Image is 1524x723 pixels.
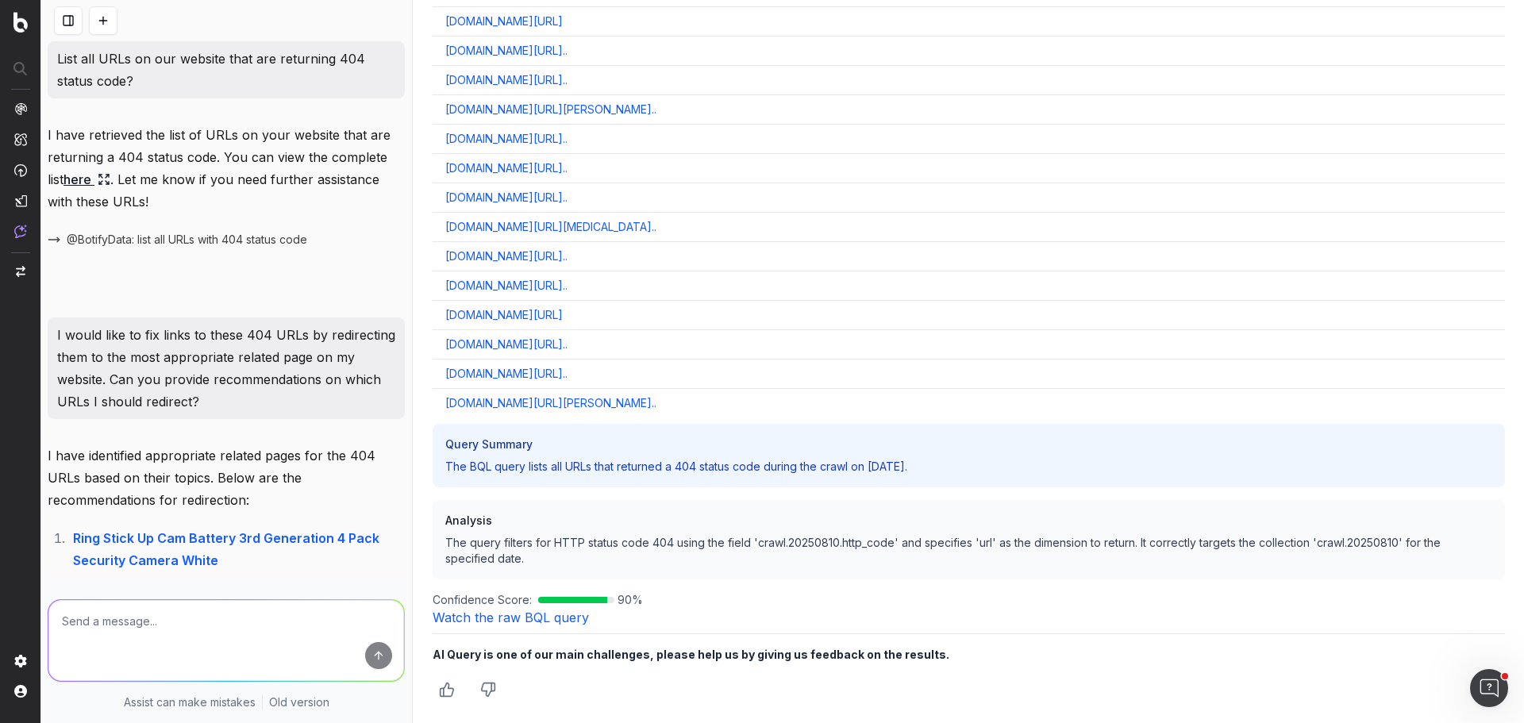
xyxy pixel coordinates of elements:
[445,13,563,29] a: [DOMAIN_NAME][URL]
[13,12,28,33] img: Botify logo
[433,648,949,661] b: AI Query is one of our main challenges, please help us by giving us feedback on the results.
[445,278,568,294] a: [DOMAIN_NAME][URL]..
[474,675,502,704] button: Thumbs down
[445,248,568,264] a: [DOMAIN_NAME][URL]..
[445,160,568,176] a: [DOMAIN_NAME][URL]..
[67,232,307,248] span: @BotifyData: list all URLs with 404 status code
[48,124,405,213] p: I have retrieved the list of URLs on your website that are returning a 404 status code. You can v...
[1470,669,1508,707] iframe: Intercom live chat
[445,513,1492,529] h3: Analysis
[445,337,568,352] a: [DOMAIN_NAME][URL]..
[445,43,568,59] a: [DOMAIN_NAME][URL]..
[445,190,568,206] a: [DOMAIN_NAME][URL]..
[63,168,110,190] a: here
[433,592,532,608] span: Confidence Score:
[618,592,643,608] span: 90 %
[14,685,27,698] img: My account
[73,530,383,568] a: Ring Stick Up Cam Battery 3rd Generation 4 Pack Security Camera White
[14,225,27,238] img: Assist
[14,194,27,207] img: Studio
[14,655,27,667] img: Setting
[445,131,568,147] a: [DOMAIN_NAME][URL]..
[48,232,326,248] button: @BotifyData: list all URLs with 404 status code
[445,459,1492,475] p: The BQL query lists all URLs that returned a 404 status code during the crawl on [DATE].
[445,436,1492,452] h3: Query Summary
[14,163,27,177] img: Activation
[48,444,405,511] p: I have identified appropriate related pages for the 404 URLs based on their topics. Below are the...
[445,72,568,88] a: [DOMAIN_NAME][URL]..
[433,610,589,625] a: Watch the raw BQL query
[57,324,395,413] p: I would like to fix links to these 404 URLs by redirecting them to the most appropriate related p...
[445,366,568,382] a: [DOMAIN_NAME][URL]..
[57,48,395,92] p: List all URLs on our website that are returning 404 status code?
[14,102,27,115] img: Analytics
[124,694,256,710] p: Assist can make mistakes
[445,219,656,235] a: [DOMAIN_NAME][URL][MEDICAL_DATA]..
[445,102,656,117] a: [DOMAIN_NAME][URL][PERSON_NAME]..
[269,694,329,710] a: Old version
[16,266,25,277] img: Switch project
[445,307,563,323] a: [DOMAIN_NAME][URL]
[445,395,656,411] a: [DOMAIN_NAME][URL][PERSON_NAME]..
[14,133,27,146] img: Intelligence
[445,535,1492,567] p: The query filters for HTTP status code 404 using the field 'crawl.20250810.http_code' and specifi...
[433,675,461,704] button: Thumbs up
